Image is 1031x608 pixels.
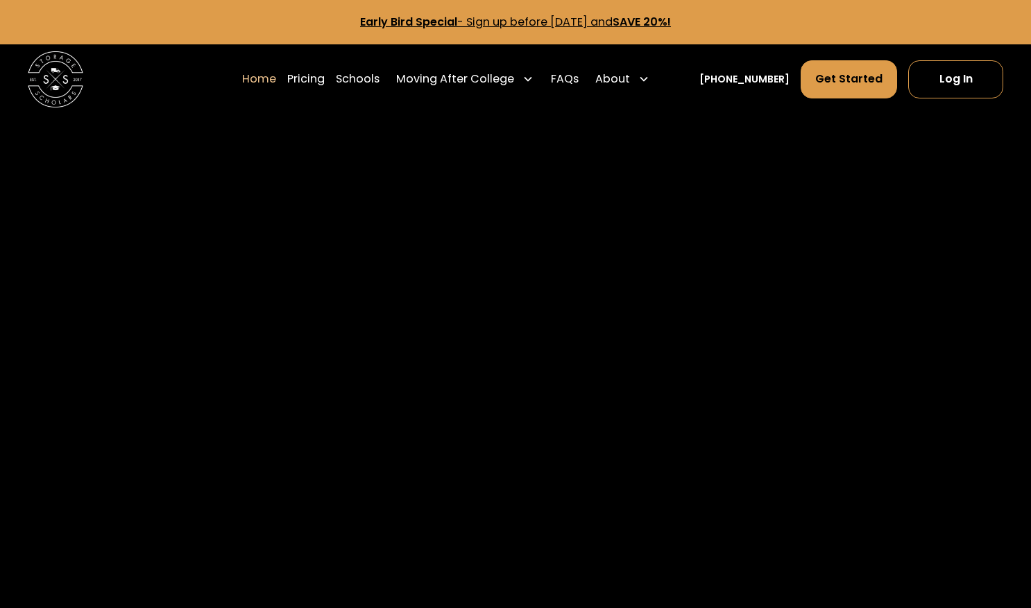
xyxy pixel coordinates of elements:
a: Early Bird Special- Sign up before [DATE] andSAVE 20%! [360,14,671,30]
a: Home [242,60,276,98]
a: [PHONE_NUMBER] [699,72,790,87]
strong: Early Bird Special [360,14,457,30]
a: FAQs [551,60,579,98]
a: Log In [908,60,1003,98]
a: Schools [336,60,380,98]
img: Storage Scholars main logo [28,51,83,107]
a: Get Started [801,60,897,98]
div: Moving After College [396,71,514,87]
div: About [595,71,630,87]
strong: SAVE 20%! [613,14,671,30]
a: Pricing [287,60,325,98]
